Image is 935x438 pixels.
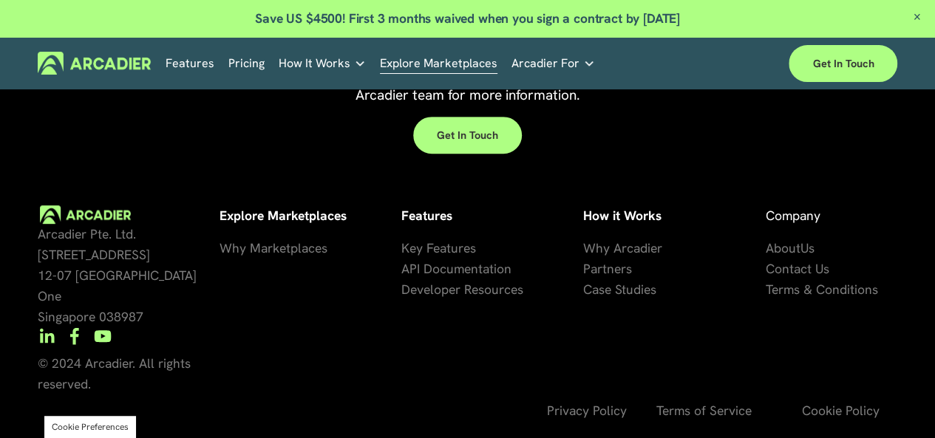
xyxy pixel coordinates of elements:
[94,327,112,345] a: YouTube
[38,355,194,392] span: © 2024 Arcadier. All rights reserved.
[583,239,662,256] span: Why Arcadier
[583,238,662,259] a: Why Arcadier
[583,281,599,298] span: Ca
[220,239,327,256] span: Why Marketplaces
[656,402,752,419] span: Terms of Service
[401,207,452,224] strong: Features
[599,281,656,298] span: se Studies
[789,45,897,82] a: Get in touch
[802,402,880,419] span: Cookie Policy
[511,53,579,74] span: Arcadier For
[279,52,366,75] a: folder dropdown
[279,53,350,74] span: How It Works
[38,327,55,345] a: LinkedIn
[765,279,877,300] a: Terms & Conditions
[591,259,632,279] a: artners
[583,207,662,224] strong: How it Works
[547,400,627,421] a: Privacy Policy
[401,260,511,277] span: API Documentation
[583,260,591,277] span: P
[66,327,84,345] a: Facebook
[38,52,151,75] img: Arcadier
[401,279,523,300] a: Developer Resources
[765,239,800,256] span: About
[583,259,591,279] a: P
[413,117,522,154] a: Get in touch
[52,421,129,433] button: Cookie Preferences
[583,279,599,300] a: Ca
[802,400,880,421] a: Cookie Policy
[547,402,627,419] span: Privacy Policy
[220,238,327,259] a: Why Marketplaces
[765,207,820,224] span: Company
[511,52,595,75] a: folder dropdown
[765,259,829,279] a: Contact Us
[44,416,136,438] section: Manage previously selected cookie options
[765,238,800,259] a: About
[401,259,511,279] a: API Documentation
[401,281,523,298] span: Developer Resources
[220,207,347,224] strong: Explore Marketplaces
[765,281,877,298] span: Terms & Conditions
[591,260,632,277] span: artners
[765,260,829,277] span: Contact Us
[228,52,265,75] a: Pricing
[380,52,497,75] a: Explore Marketplaces
[861,367,935,438] iframe: Chat Widget
[166,52,214,75] a: Features
[401,238,476,259] a: Key Features
[264,44,675,104] span: Discover the power of our API-based technology and launch your fully customisable and flexible ma...
[401,239,476,256] span: Key Features
[599,279,656,300] a: se Studies
[800,239,814,256] span: Us
[656,400,752,421] a: Terms of Service
[38,225,200,325] span: Arcadier Pte. Ltd. [STREET_ADDRESS] 12-07 [GEOGRAPHIC_DATA] One Singapore 038987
